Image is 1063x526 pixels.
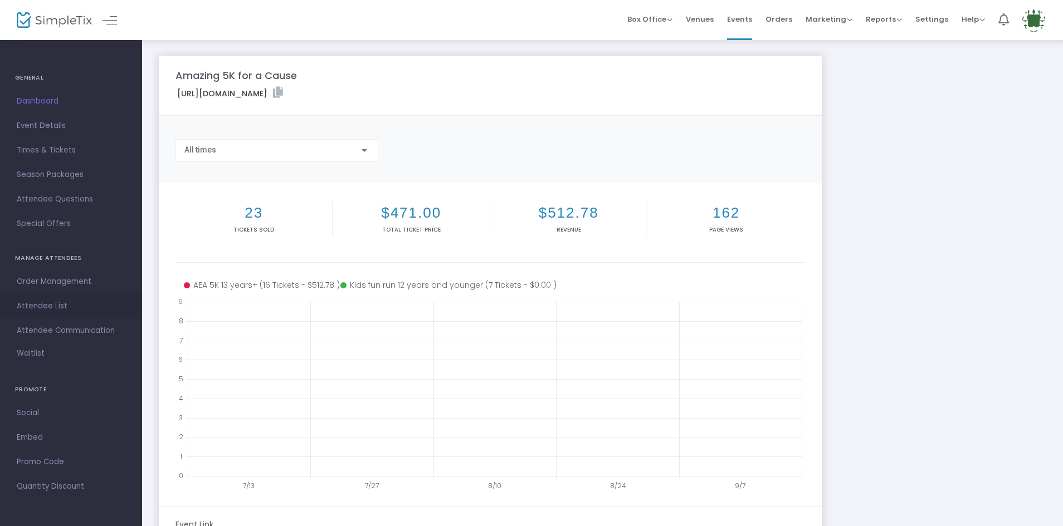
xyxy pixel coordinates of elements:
span: Event Details [17,119,125,133]
text: 4 [179,393,183,402]
text: 7/27 [365,481,379,490]
h2: 162 [650,204,802,222]
h4: GENERAL [15,67,127,89]
p: Revenue [493,225,645,234]
span: Times & Tickets [17,143,125,158]
h2: 23 [178,204,330,222]
p: Page Views [650,225,802,234]
m-panel-title: Amazing 5K for a Cause [175,68,297,83]
span: Settings [915,5,948,33]
text: 7/13 [243,481,255,490]
span: Box Office [627,14,672,24]
span: Venues [686,5,714,33]
p: Tickets sold [178,225,330,234]
span: Attendee Communication [17,323,125,338]
h4: PROMOTE [15,378,127,401]
span: Events [727,5,752,33]
span: Reports [866,14,902,24]
text: 0 [179,471,183,480]
h2: $471.00 [335,204,487,222]
text: 6 [178,355,183,364]
span: Order Management [17,274,125,289]
h2: $512.78 [493,204,645,222]
text: 3 [179,412,183,422]
h4: MANAGE ATTENDEES [15,247,127,269]
p: Total Ticket Price [335,225,487,234]
span: Marketing [806,14,852,24]
span: Attendee Questions [17,192,125,207]
text: 1 [180,451,182,461]
span: Help [962,14,985,24]
text: 8 [179,316,183,325]
span: Orders [765,5,792,33]
span: All times [184,145,216,154]
text: 9 [178,297,183,306]
span: Waitlist [17,348,45,359]
text: 9/7 [735,481,745,490]
span: Promo Code [17,455,125,469]
span: Quantity Discount [17,479,125,494]
text: 5 [179,374,183,384]
label: [URL][DOMAIN_NAME] [177,87,283,100]
span: Special Offers [17,217,125,231]
text: 8/24 [610,481,626,490]
span: Dashboard [17,94,125,109]
span: Social [17,406,125,420]
text: 7 [179,335,183,345]
text: 8/10 [488,481,501,490]
text: 2 [179,432,183,441]
span: Embed [17,430,125,445]
span: Season Packages [17,168,125,182]
span: Attendee List [17,299,125,313]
